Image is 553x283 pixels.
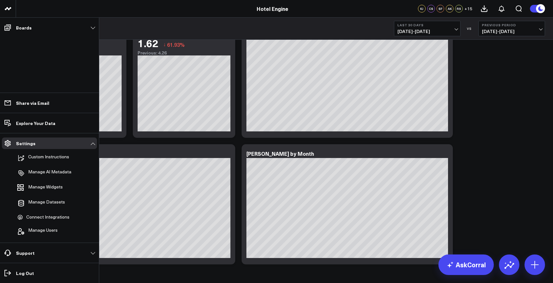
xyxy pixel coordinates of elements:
[28,154,69,162] p: Custom Instructions
[455,5,463,12] div: RS
[2,267,97,279] a: Log Out
[464,5,472,12] button: +15
[464,27,475,30] div: VS
[246,150,314,157] div: [PERSON_NAME] by Month
[482,23,541,27] b: Previous Period
[15,224,58,238] button: Manage Users
[167,41,185,48] span: 61.93%
[446,5,453,12] div: AK
[28,169,71,177] p: Manage AI Metadata
[437,5,444,12] div: SF
[16,141,36,146] p: Settings
[15,196,78,210] a: Manage Datasets
[464,6,472,11] span: + 15
[28,184,63,192] span: Manage Widgets
[15,166,78,180] a: Manage AI Metadata
[15,151,69,165] button: Custom Instructions
[438,254,494,275] a: AskCorral
[28,228,58,235] span: Manage Users
[418,5,426,12] div: KJ
[16,271,34,276] p: Log Out
[478,21,545,36] button: Previous Period[DATE]-[DATE]
[138,37,158,49] div: 1.62
[15,181,78,195] a: Manage Widgets
[397,23,457,27] b: Last 30 Days
[138,50,230,55] div: Previous: 4.26
[28,199,65,207] span: Manage Datasets
[257,5,288,12] a: Hotel Engine
[16,121,55,126] p: Explore Your Data
[482,29,541,34] span: [DATE] - [DATE]
[397,29,457,34] span: [DATE] - [DATE]
[16,250,35,255] p: Support
[16,100,49,105] p: Share via Email
[427,5,435,12] div: CS
[394,21,461,36] button: Last 30 Days[DATE]-[DATE]
[16,25,32,30] p: Boards
[26,214,69,220] span: Connect Integrations
[163,40,166,49] span: ↓
[15,211,78,223] a: Connect Integrations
